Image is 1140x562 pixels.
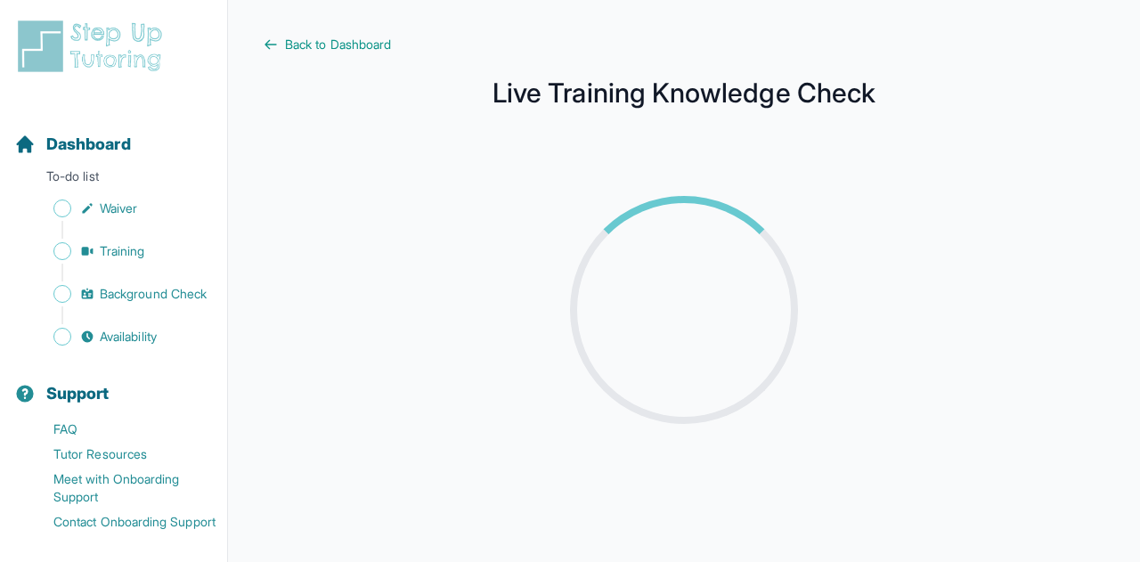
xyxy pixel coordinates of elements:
[14,196,227,221] a: Waiver
[46,381,110,406] span: Support
[46,132,131,157] span: Dashboard
[100,200,137,217] span: Waiver
[14,442,227,467] a: Tutor Resources
[14,417,227,442] a: FAQ
[7,167,220,192] p: To-do list
[14,132,131,157] a: Dashboard
[14,509,227,534] a: Contact Onboarding Support
[100,285,207,303] span: Background Check
[14,281,227,306] a: Background Check
[7,103,220,164] button: Dashboard
[14,324,227,349] a: Availability
[7,353,220,413] button: Support
[264,36,1104,53] a: Back to Dashboard
[100,328,157,346] span: Availability
[14,18,173,75] img: logo
[100,242,145,260] span: Training
[264,82,1104,103] h1: Live Training Knowledge Check
[14,467,227,509] a: Meet with Onboarding Support
[14,239,227,264] a: Training
[285,36,391,53] span: Back to Dashboard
